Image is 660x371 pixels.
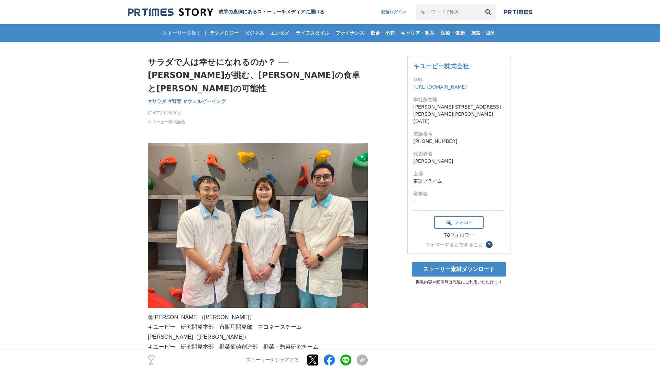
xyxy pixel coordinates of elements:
[413,131,505,138] dt: 電話番号
[148,322,368,332] p: キユーピー 研究開発本部 市販用開発部 マヨネーズチーム
[468,30,498,36] span: 施設・団体
[481,4,496,20] button: 検索
[148,313,368,323] p: ㊧[PERSON_NAME]（[PERSON_NAME]）
[487,242,492,247] span: ？
[293,30,332,36] span: ライフスタイル
[504,9,532,15] img: prtimes
[374,4,413,20] a: 配信ログイン
[267,24,292,42] a: エンタメ
[219,9,324,15] h2: 成果の裏側にあるストーリーをメディアに届ける
[368,30,397,36] span: 飲食・小売
[148,119,185,125] a: キユーピー株式会社
[128,8,213,17] img: 成果の裏側にあるストーリーをメディアに届ける
[242,30,267,36] span: ビジネス
[148,342,368,352] p: キユーピー 研究開発本部 野菜価値創造部 野菜・惣菜研究チーム
[148,56,368,95] h1: サラダで人は幸せになれるのか？ ── [PERSON_NAME]が挑む、[PERSON_NAME]の食卓と[PERSON_NAME]の可能性
[333,24,367,42] a: ファイナンス
[413,63,469,70] a: キユーピー株式会社
[148,98,166,105] a: #サラダ
[438,30,467,36] span: 医療・健康
[407,279,510,285] p: 掲載内容や画像等は報道にご利用いただけます
[413,103,505,125] dd: [PERSON_NAME][STREET_ADDRESS][PERSON_NAME][PERSON_NAME][DATE]
[183,98,226,105] a: #ウェルビーイング
[148,362,155,365] p: 18
[413,150,505,158] dt: 代表者名
[413,190,505,198] dt: 資本金
[368,24,397,42] a: 飲食・小売
[413,198,505,205] dd: -
[425,242,483,247] div: フォローするとできること
[434,216,484,229] button: フォロー
[468,24,498,42] a: 施設・団体
[438,24,467,42] a: 医療・健康
[148,110,185,116] span: [DATE] 11時00分
[148,332,368,342] p: [PERSON_NAME]（[PERSON_NAME]）
[486,241,493,248] button: ？
[242,24,267,42] a: ビジネス
[207,24,241,42] a: テクノロジー
[413,84,467,90] a: [URL][DOMAIN_NAME]
[168,98,182,105] a: #野菜
[413,178,505,185] dd: 東証プライム
[148,98,166,104] span: #サラダ
[398,24,437,42] a: キャリア・教育
[207,30,241,36] span: テクノロジー
[412,262,506,277] a: ストーリー素材ダウンロード
[413,170,505,178] dt: 上場
[148,143,368,308] img: thumbnail_04ac54d0-6d23-11f0-aa23-a1d248b80383.JPG
[293,24,332,42] a: ライフスタイル
[398,30,437,36] span: キャリア・教育
[413,96,505,103] dt: 本社所在地
[246,357,299,363] p: ストーリーをシェアする
[413,138,505,145] dd: [PHONE_NUMBER]
[333,30,367,36] span: ファイナンス
[267,30,292,36] span: エンタメ
[416,4,481,20] input: キーワードで検索
[128,8,324,17] a: 成果の裏側にあるストーリーをメディアに届ける 成果の裏側にあるストーリーをメディアに届ける
[183,98,226,104] span: #ウェルビーイング
[413,158,505,165] dd: [PERSON_NAME]
[168,98,182,104] span: #野菜
[413,76,505,83] dt: URL
[434,232,484,238] div: 78フォロワー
